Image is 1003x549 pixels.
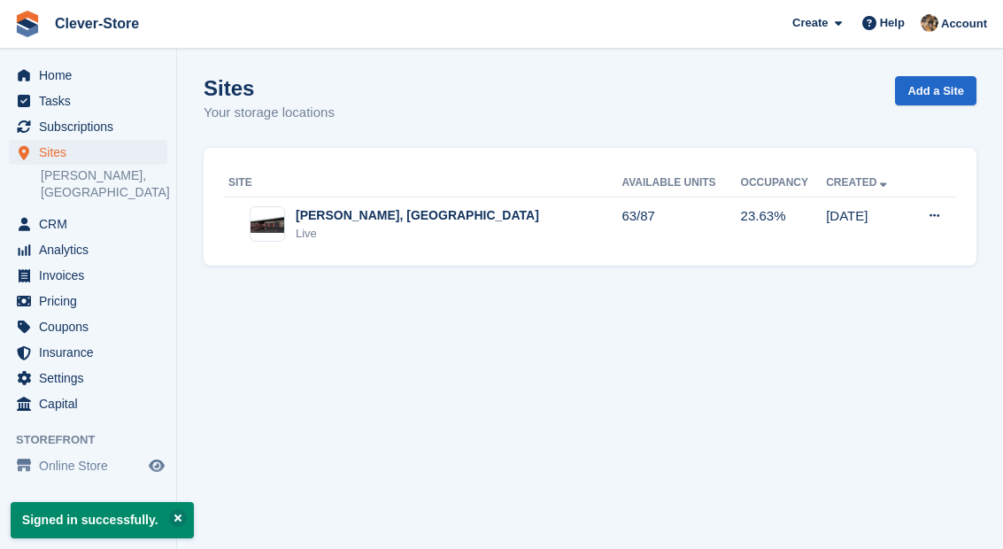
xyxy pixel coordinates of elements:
th: Site [225,169,621,197]
img: Andy Mackinnon [921,14,938,32]
span: Subscriptions [39,114,145,139]
a: Clever-Store [48,9,146,38]
span: CRM [39,212,145,236]
span: Capital [39,391,145,416]
a: menu [9,263,167,288]
a: menu [9,140,167,165]
a: menu [9,314,167,339]
span: Coupons [39,314,145,339]
span: Help [880,14,905,32]
p: Your storage locations [204,103,335,123]
a: Add a Site [895,76,976,105]
a: menu [9,340,167,365]
span: Tasks [39,89,145,113]
th: Available Units [621,169,740,197]
a: menu [9,453,167,478]
a: menu [9,391,167,416]
a: menu [9,237,167,262]
th: Occupancy [741,169,827,197]
a: menu [9,289,167,313]
img: Image of Hamilton, Lanarkshire site [251,215,284,233]
td: [DATE] [826,197,907,251]
h1: Sites [204,76,335,100]
span: Insurance [39,340,145,365]
a: menu [9,212,167,236]
p: Signed in successfully. [11,502,194,538]
a: menu [9,63,167,88]
span: Invoices [39,263,145,288]
a: menu [9,114,167,139]
td: 23.63% [741,197,827,251]
a: [PERSON_NAME], [GEOGRAPHIC_DATA] [41,167,167,201]
span: Analytics [39,237,145,262]
td: 63/87 [621,197,740,251]
div: Live [296,225,539,243]
div: [PERSON_NAME], [GEOGRAPHIC_DATA] [296,206,539,225]
span: Pricing [39,289,145,313]
span: Account [941,15,987,33]
a: Preview store [146,455,167,476]
span: Online Store [39,453,145,478]
a: menu [9,366,167,390]
span: Home [39,63,145,88]
span: Sites [39,140,145,165]
a: Created [826,176,891,189]
span: Create [792,14,828,32]
img: stora-icon-8386f47178a22dfd0bd8f6a31ec36ba5ce8667c1dd55bd0f319d3a0aa187defe.svg [14,11,41,37]
a: menu [9,89,167,113]
span: Settings [39,366,145,390]
span: Storefront [16,431,176,449]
